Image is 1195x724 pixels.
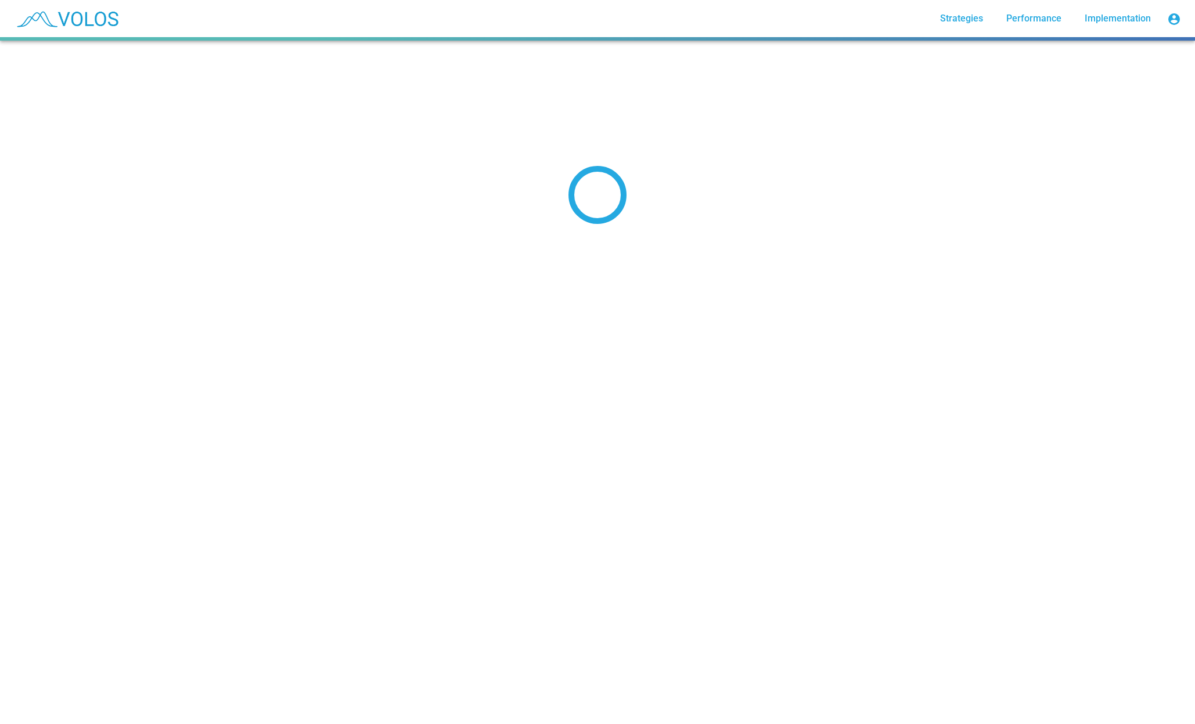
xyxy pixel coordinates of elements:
span: Strategies [940,13,983,24]
span: Implementation [1085,13,1151,24]
a: Performance [997,8,1071,29]
a: Implementation [1075,8,1160,29]
span: Performance [1006,13,1061,24]
a: Strategies [931,8,992,29]
mat-icon: account_circle [1167,12,1181,26]
img: blue_transparent.png [9,4,124,33]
